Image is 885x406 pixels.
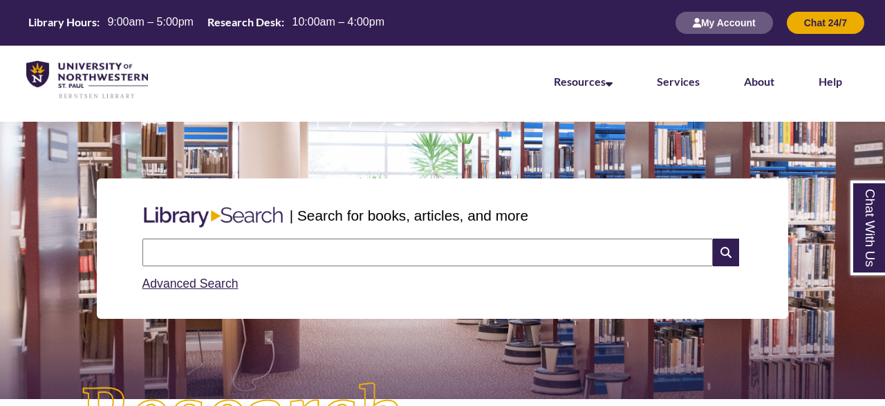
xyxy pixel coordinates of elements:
[107,16,194,28] span: 9:00am – 5:00pm
[676,17,773,28] a: My Account
[744,75,774,88] a: About
[676,12,773,34] button: My Account
[23,15,390,30] table: Hours Today
[142,277,239,290] a: Advanced Search
[23,15,390,31] a: Hours Today
[292,16,384,28] span: 10:00am – 4:00pm
[137,201,290,233] img: Libary Search
[202,15,286,30] th: Research Desk:
[26,61,148,100] img: UNWSP Library Logo
[787,12,864,34] button: Chat 24/7
[787,17,864,28] a: Chat 24/7
[23,15,102,30] th: Library Hours:
[290,205,528,226] p: | Search for books, articles, and more
[554,75,613,88] a: Resources
[819,75,842,88] a: Help
[657,75,700,88] a: Services
[713,239,739,266] i: Search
